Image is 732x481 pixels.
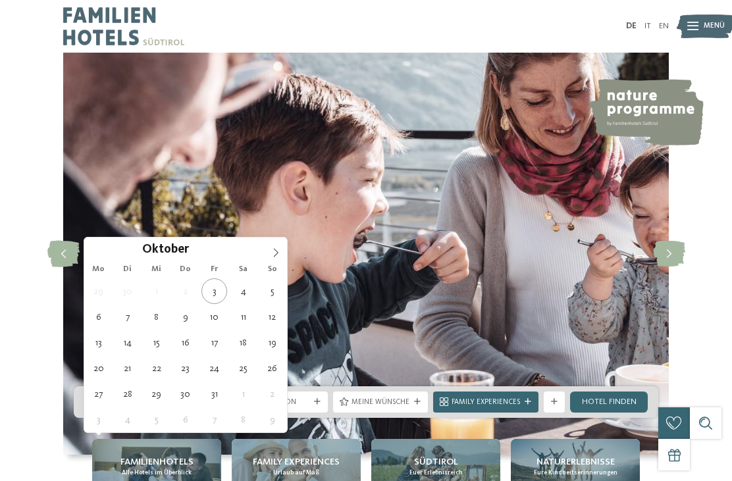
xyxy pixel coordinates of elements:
span: Oktober 2, 2025 [172,278,198,304]
span: November 5, 2025 [144,407,169,432]
span: Oktober 4, 2025 [230,278,256,304]
span: Oktober 20, 2025 [86,355,111,381]
span: Oktober 12, 2025 [259,304,285,330]
a: EN [659,22,669,30]
a: IT [644,22,651,30]
span: Oktober 14, 2025 [115,330,140,355]
span: Di [113,265,142,274]
span: Oktober 15, 2025 [144,330,169,355]
span: November 1, 2025 [230,381,256,407]
span: Eure Kindheitserinnerungen [534,468,617,477]
img: nature programme by Familienhotels Südtirol [588,79,704,145]
span: Family Experiences [452,397,520,408]
span: Naturerlebnisse [536,455,615,468]
span: Mo [84,265,113,274]
span: Oktober 9, 2025 [172,304,198,330]
span: Oktober 29, 2025 [144,381,169,407]
span: Oktober 26, 2025 [259,355,285,381]
span: November 7, 2025 [201,407,227,432]
span: Oktober 7, 2025 [115,304,140,330]
span: So [258,265,287,274]
span: November 4, 2025 [115,407,140,432]
span: Oktober 25, 2025 [230,355,256,381]
span: Oktober 5, 2025 [259,278,285,304]
span: Fr [200,265,229,274]
span: November 3, 2025 [86,407,111,432]
span: Oktober 1, 2025 [144,278,169,304]
span: September 29, 2025 [86,278,111,304]
span: Family Experiences [253,455,340,468]
span: Oktober 3, 2025 [201,278,227,304]
span: Oktober 24, 2025 [201,355,227,381]
span: Oktober 10, 2025 [201,304,227,330]
span: Oktober 22, 2025 [144,355,169,381]
span: Oktober 17, 2025 [201,330,227,355]
span: Oktober 28, 2025 [115,381,140,407]
span: September 30, 2025 [115,278,140,304]
span: Oktober 11, 2025 [230,304,256,330]
span: Oktober [142,244,189,257]
span: Oktober 19, 2025 [259,330,285,355]
span: Oktober 31, 2025 [201,381,227,407]
span: November 8, 2025 [230,407,256,432]
span: Oktober 8, 2025 [144,304,169,330]
span: Mi [142,265,171,274]
span: November 9, 2025 [259,407,285,432]
span: Oktober 30, 2025 [172,381,198,407]
span: Oktober 27, 2025 [86,381,111,407]
span: Euer Erlebnisreich [409,468,463,477]
span: Oktober 21, 2025 [115,355,140,381]
span: Urlaub auf Maß [273,468,319,477]
img: Familienhotels Südtirol: The happy family places [63,53,669,455]
span: Oktober 16, 2025 [172,330,198,355]
span: Oktober 6, 2025 [86,304,111,330]
span: Do [171,265,200,274]
span: Oktober 23, 2025 [172,355,198,381]
a: DE [626,22,637,30]
span: November 6, 2025 [172,407,198,432]
span: Sa [229,265,258,274]
input: Year [189,242,232,256]
span: Meine Wünsche [352,397,409,408]
span: Oktober 13, 2025 [86,330,111,355]
span: Oktober 18, 2025 [230,330,256,355]
span: Familienhotels [120,455,194,468]
span: Region [269,397,309,408]
a: Hotel finden [570,392,648,413]
span: November 2, 2025 [259,381,285,407]
span: Südtirol [414,455,458,468]
span: Alle Hotels im Überblick [122,468,192,477]
span: Menü [704,21,725,32]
